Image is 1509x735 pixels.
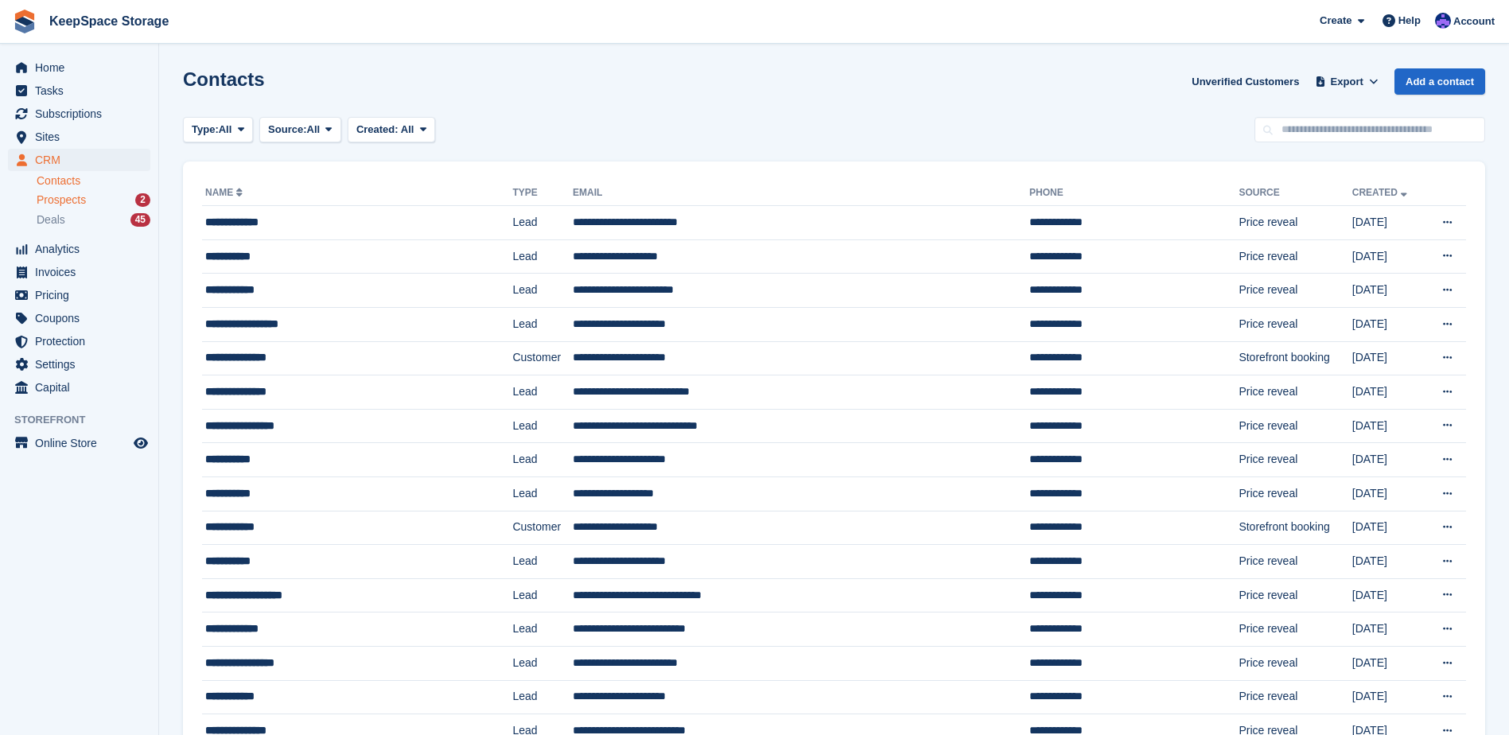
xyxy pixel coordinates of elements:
[512,476,573,511] td: Lead
[1352,443,1425,477] td: [DATE]
[1239,274,1351,308] td: Price reveal
[1185,68,1305,95] a: Unverified Customers
[8,284,150,306] a: menu
[1320,13,1351,29] span: Create
[8,353,150,375] a: menu
[8,432,150,454] a: menu
[1239,443,1351,477] td: Price reveal
[1352,578,1425,612] td: [DATE]
[8,149,150,171] a: menu
[219,122,232,138] span: All
[1352,307,1425,341] td: [DATE]
[131,434,150,453] a: Preview store
[1239,206,1351,240] td: Price reveal
[1352,545,1425,579] td: [DATE]
[512,646,573,680] td: Lead
[1352,680,1425,714] td: [DATE]
[512,307,573,341] td: Lead
[573,181,1029,206] th: Email
[1239,545,1351,579] td: Price reveal
[307,122,321,138] span: All
[512,578,573,612] td: Lead
[1239,409,1351,443] td: Price reveal
[512,274,573,308] td: Lead
[1352,646,1425,680] td: [DATE]
[1239,476,1351,511] td: Price reveal
[37,212,150,228] a: Deals 45
[512,239,573,274] td: Lead
[1352,409,1425,443] td: [DATE]
[1352,274,1425,308] td: [DATE]
[35,353,130,375] span: Settings
[8,56,150,79] a: menu
[35,307,130,329] span: Coupons
[512,206,573,240] td: Lead
[8,307,150,329] a: menu
[512,409,573,443] td: Lead
[8,80,150,102] a: menu
[14,412,158,428] span: Storefront
[130,213,150,227] div: 45
[1239,612,1351,647] td: Price reveal
[512,612,573,647] td: Lead
[356,123,399,135] span: Created:
[1239,578,1351,612] td: Price reveal
[35,80,130,102] span: Tasks
[512,181,573,206] th: Type
[512,545,573,579] td: Lead
[8,261,150,283] a: menu
[512,341,573,375] td: Customer
[1398,13,1421,29] span: Help
[35,103,130,125] span: Subscriptions
[8,238,150,260] a: menu
[512,375,573,410] td: Lead
[35,238,130,260] span: Analytics
[1352,612,1425,647] td: [DATE]
[1239,181,1351,206] th: Source
[1239,307,1351,341] td: Price reveal
[1239,375,1351,410] td: Price reveal
[1239,511,1351,545] td: Storefront booking
[35,376,130,399] span: Capital
[1239,646,1351,680] td: Price reveal
[1352,476,1425,511] td: [DATE]
[37,173,150,189] a: Contacts
[1352,341,1425,375] td: [DATE]
[35,261,130,283] span: Invoices
[348,117,435,143] button: Created: All
[268,122,306,138] span: Source:
[1435,13,1451,29] img: Chloe Clark
[1352,206,1425,240] td: [DATE]
[1352,375,1425,410] td: [DATE]
[512,680,573,714] td: Lead
[183,68,265,90] h1: Contacts
[1239,341,1351,375] td: Storefront booking
[13,10,37,33] img: stora-icon-8386f47178a22dfd0bd8f6a31ec36ba5ce8667c1dd55bd0f319d3a0aa187defe.svg
[1352,187,1410,198] a: Created
[37,212,65,227] span: Deals
[1331,74,1363,90] span: Export
[1352,239,1425,274] td: [DATE]
[1453,14,1495,29] span: Account
[8,376,150,399] a: menu
[1312,68,1382,95] button: Export
[135,193,150,207] div: 2
[1239,680,1351,714] td: Price reveal
[35,284,130,306] span: Pricing
[35,330,130,352] span: Protection
[1239,239,1351,274] td: Price reveal
[183,117,253,143] button: Type: All
[8,330,150,352] a: menu
[401,123,414,135] span: All
[1394,68,1485,95] a: Add a contact
[1352,511,1425,545] td: [DATE]
[1029,181,1239,206] th: Phone
[205,187,246,198] a: Name
[512,511,573,545] td: Customer
[37,192,86,208] span: Prospects
[35,56,130,79] span: Home
[35,126,130,148] span: Sites
[259,117,341,143] button: Source: All
[37,192,150,208] a: Prospects 2
[35,149,130,171] span: CRM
